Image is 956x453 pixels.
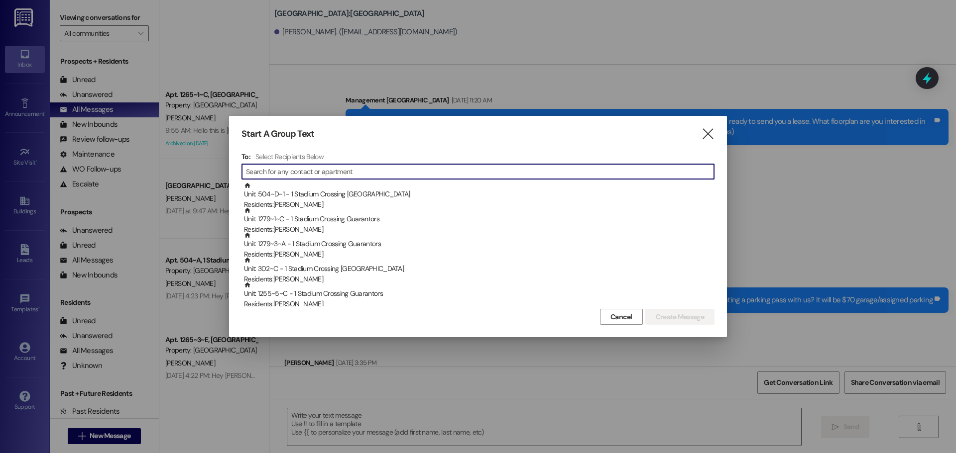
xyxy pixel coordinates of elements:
input: Search for any contact or apartment [246,165,714,179]
div: Unit: 302~C - 1 Stadium Crossing [GEOGRAPHIC_DATA] [244,257,715,285]
div: Residents: [PERSON_NAME] [244,199,715,210]
div: Unit: 1255~5~C - 1 Stadium Crossing GuarantorsResidents:[PERSON_NAME] [241,281,715,306]
h3: To: [241,152,250,161]
div: Unit: 1279~1~C - 1 Stadium Crossing GuarantorsResidents:[PERSON_NAME] [241,207,715,232]
button: Cancel [600,309,643,325]
span: Create Message [656,312,704,322]
div: Unit: 1279~1~C - 1 Stadium Crossing Guarantors [244,207,715,235]
div: Residents: [PERSON_NAME] [244,299,715,309]
h4: Select Recipients Below [255,152,324,161]
h3: Start A Group Text [241,128,314,140]
div: Residents: [PERSON_NAME] [244,249,715,260]
div: Unit: 1279~3~A - 1 Stadium Crossing GuarantorsResidents:[PERSON_NAME] [241,232,715,257]
div: Residents: [PERSON_NAME] [244,224,715,235]
button: Create Message [645,309,715,325]
div: Unit: 1279~3~A - 1 Stadium Crossing Guarantors [244,232,715,260]
div: Unit: 1255~5~C - 1 Stadium Crossing Guarantors [244,281,715,310]
span: Cancel [610,312,632,322]
div: Residents: [PERSON_NAME] [244,274,715,284]
div: Unit: 504~D~1 - 1 Stadium Crossing [GEOGRAPHIC_DATA] [244,182,715,210]
div: Unit: 504~D~1 - 1 Stadium Crossing [GEOGRAPHIC_DATA]Residents:[PERSON_NAME] [241,182,715,207]
div: Unit: 302~C - 1 Stadium Crossing [GEOGRAPHIC_DATA]Residents:[PERSON_NAME] [241,257,715,281]
i:  [701,129,715,139]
